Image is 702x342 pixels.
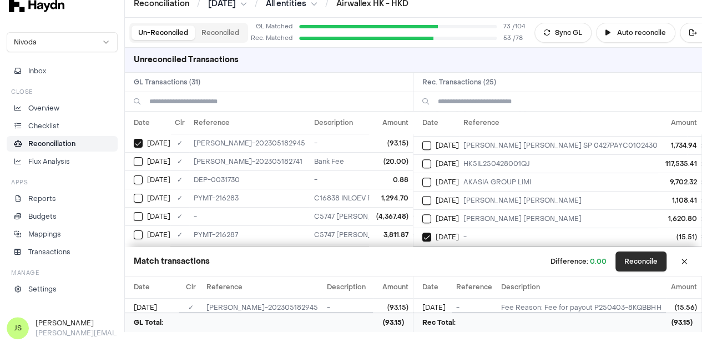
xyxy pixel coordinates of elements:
p: Reconciliation [28,139,75,149]
button: Select GL transaction 7975339 [134,157,143,166]
h3: Unreconciled Transactions [125,48,248,72]
span: [DATE] [436,159,459,168]
button: Reconcile [615,252,666,271]
th: Description [322,276,373,299]
span: (93.15) [671,318,693,328]
td: - [322,299,373,317]
td: 1,734.94 [658,136,701,154]
td: - [452,299,497,317]
button: Sync GL [534,23,592,43]
th: Clr [170,112,189,134]
button: Select GL transaction 7975389 [134,194,143,203]
a: Settings [7,281,118,297]
td: 0.03 [369,244,413,262]
button: Select reconciliation transaction 43237 [422,178,431,187]
h3: Match transactions [134,256,210,267]
td: 0.88 [369,170,413,189]
td: (93.15) [369,134,413,152]
a: Mappings [7,227,118,242]
td: (15.56) [666,299,701,317]
span: [DATE] [147,139,170,148]
span: 73 / 104 [503,22,526,32]
th: Reference [189,112,310,134]
th: Date [125,112,170,134]
h2: GL Transactions ( 31 ) [125,73,413,92]
p: Checklist [28,121,59,131]
td: 3,811.87 [369,225,413,244]
th: Reference [452,276,497,299]
td: PYMT-216287 [189,225,310,244]
td: ✓ [170,189,189,207]
span: [DATE] [436,178,459,187]
a: Overview [7,100,118,116]
td: ✓ [170,152,189,170]
td: 1,294.70 [369,189,413,207]
th: Amount [666,276,701,299]
h2: Rec. Transactions ( 25 ) [413,73,701,92]
div: Difference: [551,256,607,266]
td: 1,108.41 [658,191,701,209]
th: Clr [179,276,202,299]
button: Auto reconcile [596,23,675,43]
a: Flux Analysis [7,154,118,169]
td: JE-HK-202305182945 [189,134,310,152]
h3: Close [11,88,33,96]
button: Select reconciliation transaction 43235 [422,196,431,205]
span: [DATE] [436,214,459,223]
td: - [459,228,687,246]
button: Inbox [7,63,118,79]
span: [DATE] [147,230,170,239]
span: 0.00 [590,257,607,266]
th: Amount [373,276,413,299]
p: Reports [28,194,56,204]
td: 9,702.32 [658,173,701,191]
span: JS [7,317,29,339]
button: Select GL transaction 7975346 [134,139,143,148]
h3: Manage [11,269,39,277]
span: 53 / 78 [503,34,526,43]
span: [DATE] [422,303,446,312]
span: [DATE] [147,212,170,221]
td: ✓ [170,225,189,244]
span: [DATE] [436,196,459,205]
button: Select reconciliation transaction 43230 [422,141,431,150]
th: Date [125,276,179,299]
td: ✓ [170,207,189,225]
p: Settings [28,284,57,294]
button: Select reconciliation transaction 43236 [422,214,431,223]
td: AKASIA GROUP LIMI [459,173,687,191]
span: [DATE] [147,157,170,166]
td: ✓ [179,299,202,317]
td: (4,367.48) [369,207,413,225]
span: Inbox [28,66,46,76]
button: Select reconciliation transaction 43232 [422,159,431,168]
th: Date [413,276,452,299]
td: ✓ [170,244,189,262]
td: MR LO TUNG YUEN SP 0427PAYC0102430469720 [459,136,687,154]
p: Flux Analysis [28,157,70,167]
span: [DATE] [147,194,170,203]
th: Date [413,112,459,134]
td: ✓ [170,170,189,189]
button: Select GL transaction 7975392 [134,230,143,239]
button: Reconciled [195,26,246,40]
a: Reports [7,191,118,207]
td: JE-HK-202305182945 [202,299,322,317]
button: Select reconciliation transaction 43243 [422,233,431,242]
td: (20.00) [369,152,413,170]
td: ✓ [170,134,189,152]
p: Transactions [28,247,70,257]
h3: Apps [11,178,28,187]
td: 117,535.41 [658,154,701,173]
span: GL Matched [248,22,292,32]
th: Reference [459,112,687,134]
td: HK5IL250428001QJ [459,154,687,173]
p: Overview [28,103,59,113]
td: (93.15) [373,299,413,317]
td: JE-HK-202305182741 [189,152,310,170]
th: Reference [202,276,322,299]
span: [DATE] [134,303,157,312]
td: 1,620.80 [658,209,701,228]
td: (15.51) [658,228,701,246]
td: DEP-0031730 [189,170,310,189]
